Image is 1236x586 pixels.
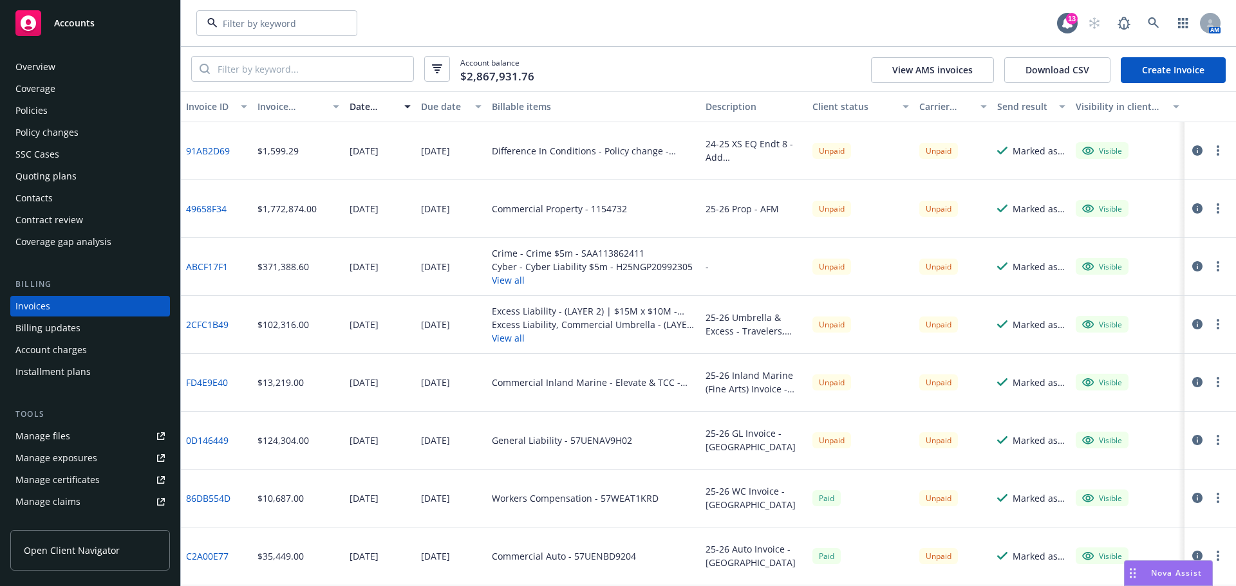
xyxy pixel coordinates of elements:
div: [DATE] [350,549,379,563]
div: Policies [15,100,48,121]
a: Invoices [10,296,170,316]
div: Unpaid [812,316,851,333]
div: Unpaid [812,432,851,448]
div: [DATE] [421,144,450,158]
button: View all [492,273,693,287]
div: Overview [15,57,55,77]
button: Date issued [344,91,416,122]
a: Coverage gap analysis [10,232,170,252]
a: Manage BORs [10,513,170,534]
button: Invoice ID [181,91,252,122]
div: [DATE] [350,144,379,158]
div: Unpaid [919,432,958,448]
a: Accounts [10,5,170,41]
div: Visible [1082,203,1122,214]
div: Commercial Inland Marine - Elevate & TCC - QT-660-9T261125-TIL-25 [492,376,695,389]
div: Crime - Crime $5m - SAA113862411 [492,246,693,260]
div: Marked as sent [1013,318,1065,331]
button: Download CSV [1004,57,1110,83]
a: Manage certificates [10,470,170,490]
div: Manage files [15,426,70,446]
a: Start snowing [1081,10,1107,36]
button: Visibility in client dash [1071,91,1184,122]
div: [DATE] [350,318,379,331]
span: Manage exposures [10,448,170,468]
div: Paid [812,490,841,506]
a: Manage claims [10,491,170,512]
div: Unpaid [919,548,958,564]
div: Commercial Property - 1154732 [492,202,627,215]
div: Billable items [492,100,695,113]
div: Description [706,100,802,113]
div: Excess Liability - (LAYER 2) | $15M x $10M - XC1EX01010-251 [492,304,695,318]
a: Report a Bug [1111,10,1137,36]
a: C2A00E77 [186,549,229,563]
div: Visible [1082,318,1122,330]
div: Send result [997,100,1051,113]
a: 91AB2D69 [186,144,230,158]
div: Marked as sent [1013,260,1065,273]
div: Commercial Auto - 57UENBD9204 [492,549,636,563]
span: Accounts [54,18,95,28]
a: ABCF17F1 [186,260,228,273]
div: 25-26 WC Invoice - [GEOGRAPHIC_DATA] [706,484,802,511]
div: Manage exposures [15,448,97,468]
div: Unpaid [812,259,851,275]
div: SSC Cases [15,144,59,165]
button: View all [492,331,695,345]
div: 25-26 Auto Invoice - [GEOGRAPHIC_DATA] [706,542,802,569]
div: $35,449.00 [257,549,304,563]
a: Create Invoice [1121,57,1226,83]
div: - [706,260,709,273]
div: [DATE] [421,549,450,563]
a: Switch app [1170,10,1196,36]
div: Visible [1082,550,1122,562]
div: Visibility in client dash [1076,100,1165,113]
div: $1,772,874.00 [257,202,317,215]
div: Cyber - Cyber Liability $5m - H25NGP20992305 [492,260,693,273]
div: Client status [812,100,895,113]
div: Visible [1082,492,1122,504]
div: $371,388.60 [257,260,309,273]
div: Drag to move [1125,561,1141,585]
div: 25-26 Umbrella & Excess - Travelers, [GEOGRAPHIC_DATA], [GEOGRAPHIC_DATA] [706,311,802,338]
div: Visible [1082,434,1122,446]
div: $10,687.00 [257,491,304,505]
div: Billing [10,278,170,291]
button: Send result [992,91,1071,122]
a: Quoting plans [10,166,170,187]
div: Account charges [15,340,87,360]
a: Overview [10,57,170,77]
div: Manage claims [15,491,80,512]
span: Account balance [460,57,534,81]
div: [DATE] [350,491,379,505]
div: [DATE] [350,434,379,447]
div: Manage BORs [15,513,76,534]
a: 0D146449 [186,434,229,447]
div: Coverage [15,78,55,99]
div: Unpaid [812,143,851,159]
a: Installment plans [10,362,170,382]
a: Manage files [10,426,170,446]
a: Billing updates [10,318,170,338]
div: Unpaid [812,201,851,217]
div: Marked as sent [1013,376,1065,389]
div: Paid [812,548,841,564]
div: Unpaid [919,490,958,506]
a: Account charges [10,340,170,360]
div: Visible [1082,261,1122,272]
button: Nova Assist [1124,560,1213,586]
div: Due date [421,100,468,113]
a: 86DB554D [186,491,230,505]
div: Contract review [15,210,83,230]
div: 13 [1066,13,1078,24]
div: Invoice ID [186,100,233,113]
button: Carrier status [914,91,993,122]
div: Policy changes [15,122,79,143]
div: Carrier status [919,100,973,113]
div: Unpaid [919,201,958,217]
div: Marked as sent [1013,549,1065,563]
div: 24-25 XS EQ Endt 8 - Add [STREET_ADDRESS][PERSON_NAME] ($40M DTSD) - [GEOGRAPHIC_DATA] [706,137,802,164]
div: Excess Liability, Commercial Umbrella - (LAYER 3) | $25M x $25M - 9365-19-49 [492,318,695,331]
